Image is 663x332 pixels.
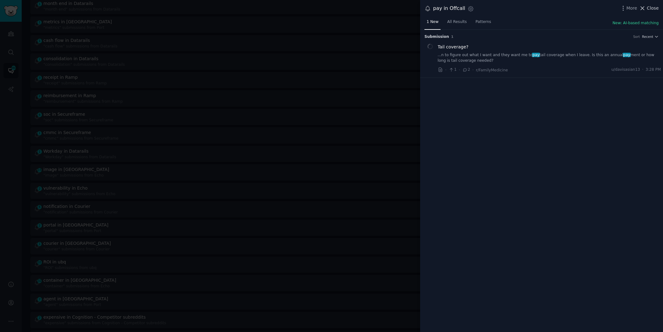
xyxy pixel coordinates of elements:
[633,34,640,39] div: Sort
[433,5,465,12] div: pay in Offcall
[623,53,631,57] span: pay
[646,67,661,73] span: 3:28 PM
[639,5,659,11] button: Close
[642,34,659,39] button: Recent
[447,19,467,25] span: All Results
[451,35,453,38] span: 1
[532,53,540,57] span: pay
[462,67,470,73] span: 2
[445,67,446,73] span: ·
[438,44,468,50] a: Tail coverage?
[626,5,637,11] span: More
[642,67,643,73] span: ·
[476,68,508,72] span: r/FamilyMedicine
[424,34,449,40] span: Submission
[445,17,469,30] a: All Results
[438,52,661,63] a: ...n to figure out what I want and they want me topaytail coverage when I leave. Is this an annua...
[449,67,456,73] span: 1
[473,17,493,30] a: Patterns
[472,67,474,73] span: ·
[642,34,653,39] span: Recent
[424,17,441,30] a: 1 New
[613,20,659,26] button: New: AI-based matching
[611,67,640,73] span: u/davisasian13
[647,5,659,11] span: Close
[476,19,491,25] span: Patterns
[427,19,438,25] span: 1 New
[459,67,460,73] span: ·
[620,5,637,11] button: More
